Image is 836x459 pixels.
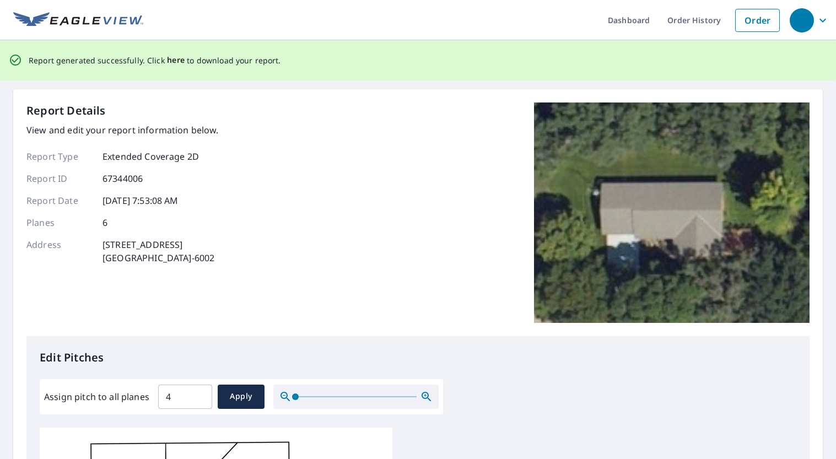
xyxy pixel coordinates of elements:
p: Planes [26,216,93,229]
span: Apply [226,390,256,403]
button: Apply [218,385,265,409]
p: Report Details [26,102,106,119]
img: Top image [534,102,810,323]
p: Report Type [26,150,93,163]
p: Edit Pitches [40,349,796,366]
p: 6 [103,216,107,229]
p: Address [26,238,93,264]
img: EV Logo [13,12,143,29]
p: Report Date [26,194,93,207]
a: Order [735,9,780,32]
input: 00.0 [158,381,212,412]
p: [DATE] 7:53:08 AM [103,194,179,207]
p: Report generated successfully. Click to download your report. [29,53,281,67]
p: 67344006 [103,172,143,185]
p: Extended Coverage 2D [103,150,199,163]
p: Report ID [26,172,93,185]
p: [STREET_ADDRESS] [GEOGRAPHIC_DATA]-6002 [103,238,214,264]
p: View and edit your report information below. [26,123,219,137]
label: Assign pitch to all planes [44,390,149,403]
button: here [167,53,185,67]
